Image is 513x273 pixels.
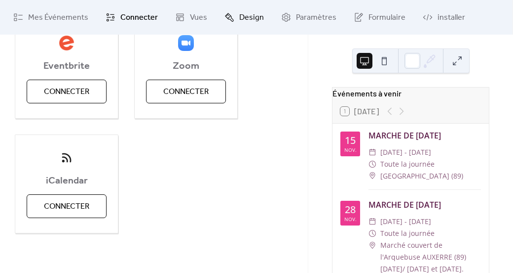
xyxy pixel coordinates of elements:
[368,158,376,170] div: ​
[178,35,194,51] img: zoom
[380,227,435,239] span: Toute la journée
[28,12,88,24] span: Mes Événements
[368,146,376,158] div: ​
[380,170,463,182] span: [GEOGRAPHIC_DATA] (89)
[438,12,465,24] span: installer
[368,239,376,251] div: ​
[368,12,405,24] span: Formulaire
[380,158,435,170] span: Toute la journée
[15,175,118,187] span: iCalendar
[59,35,74,51] img: eventbrite
[135,60,237,72] span: Zoom
[274,4,344,31] a: Paramètres
[98,4,165,31] a: Connecter
[345,136,356,145] div: 15
[380,146,431,158] span: [DATE] - [DATE]
[6,4,96,31] a: Mes Événements
[163,86,209,98] span: Connecter
[332,88,489,99] div: Événements à venir
[239,12,264,24] span: Design
[368,130,481,141] div: MARCHE DE [DATE]
[345,205,356,215] div: 28
[368,199,481,211] div: MARCHE DE [DATE]
[120,12,158,24] span: Connecter
[344,147,357,152] div: nov.
[27,194,107,218] button: Connecter
[368,170,376,182] div: ​
[346,4,413,31] a: Formulaire
[27,80,107,103] button: Connecter
[415,4,473,31] a: installer
[344,217,357,222] div: nov.
[380,216,431,227] span: [DATE] - [DATE]
[44,201,89,213] span: Connecter
[44,86,89,98] span: Connecter
[296,12,336,24] span: Paramètres
[217,4,271,31] a: Design
[168,4,215,31] a: Vues
[59,150,74,166] img: ical
[146,80,226,103] button: Connecter
[368,216,376,227] div: ​
[190,12,207,24] span: Vues
[15,60,118,72] span: Eventbrite
[368,227,376,239] div: ​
